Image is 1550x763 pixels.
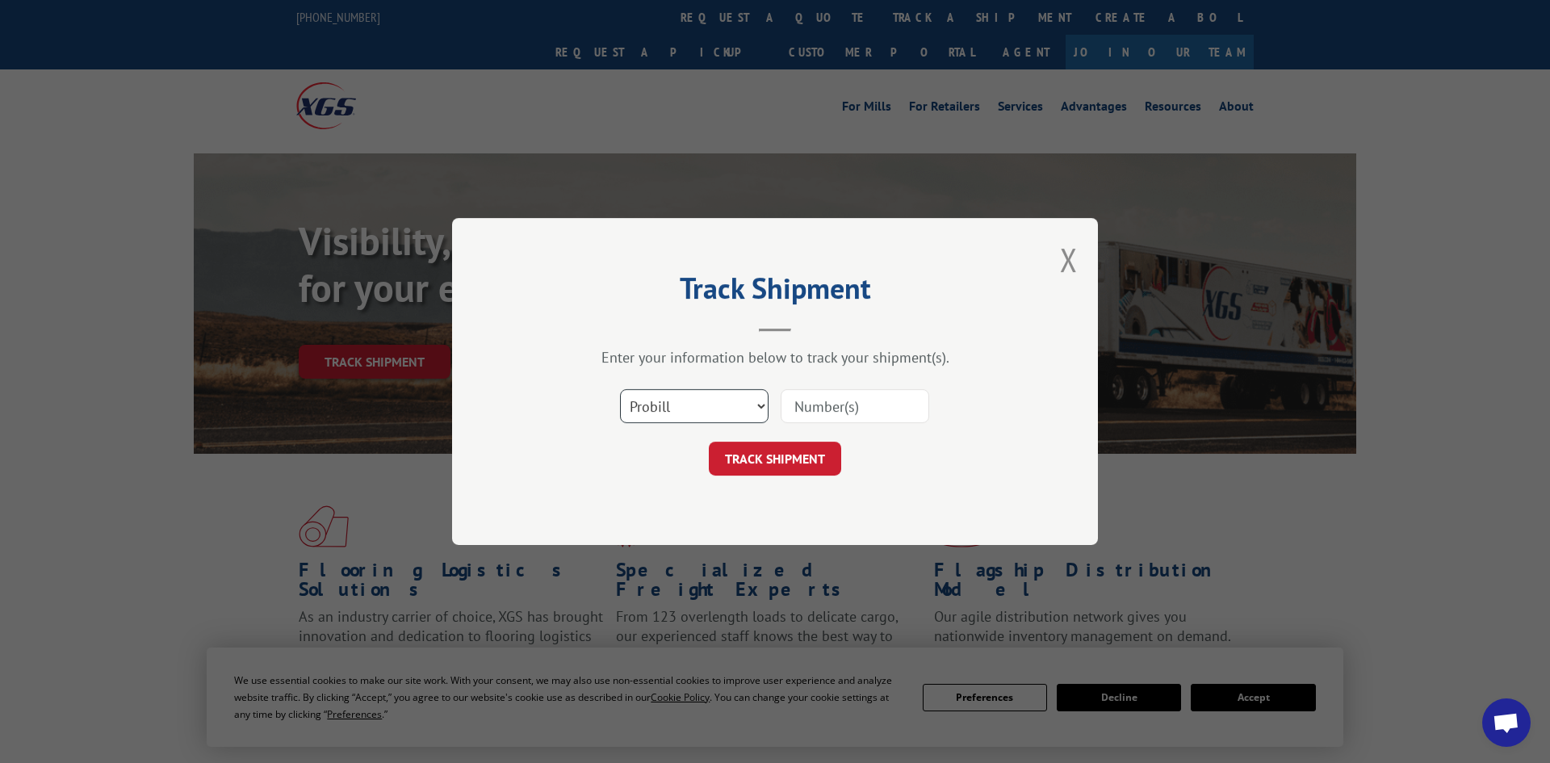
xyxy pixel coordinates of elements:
div: Enter your information below to track your shipment(s). [533,348,1017,367]
h2: Track Shipment [533,277,1017,308]
input: Number(s) [781,389,929,423]
button: Close modal [1060,238,1078,281]
button: TRACK SHIPMENT [709,442,841,476]
a: Open chat [1482,698,1531,747]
